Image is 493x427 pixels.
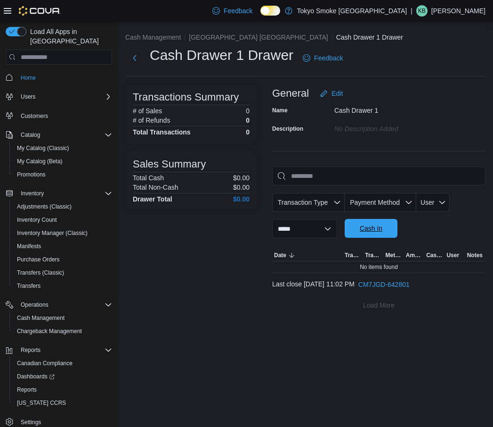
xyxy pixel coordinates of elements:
button: Reports [9,383,116,396]
span: Customers [21,112,48,120]
span: Transaction # [365,251,381,259]
span: Customers [17,110,112,122]
button: Transfers [9,279,116,293]
a: Purchase Orders [13,254,64,265]
button: Customers [2,109,116,123]
p: 0 [246,117,250,124]
button: Load More [272,296,485,315]
span: [US_STATE] CCRS [17,399,66,407]
span: Transfers [13,280,112,292]
button: Cash Back [424,250,445,261]
span: Washington CCRS [13,397,112,409]
span: Inventory [17,188,112,199]
a: My Catalog (Classic) [13,142,73,154]
button: Promotions [9,168,116,181]
button: Manifests [9,240,116,253]
span: Canadian Compliance [17,360,73,367]
a: Promotions [13,169,49,180]
a: Transfers [13,280,44,292]
button: Home [2,70,116,84]
img: Cova [19,6,61,16]
span: Reports [17,344,112,356]
a: Inventory Count [13,214,61,226]
button: Transfers (Classic) [9,266,116,279]
span: Inventory Manager (Classic) [13,227,112,239]
button: Catalog [17,129,44,141]
a: Inventory Manager (Classic) [13,227,91,239]
span: Edit [331,89,343,98]
span: Users [17,91,112,102]
span: Cash Management [13,312,112,324]
span: Date [274,251,286,259]
div: Last close [DATE] 11:02 PM [272,275,485,294]
button: Inventory Count [9,213,116,226]
h4: Drawer Total [133,195,172,203]
span: My Catalog (Beta) [17,158,63,165]
button: Transaction Type [343,250,363,261]
span: Reports [21,346,40,354]
button: Canadian Compliance [9,357,116,370]
button: Inventory Manager (Classic) [9,226,116,240]
span: Promotions [13,169,112,180]
button: Inventory [17,188,48,199]
span: Manifests [13,241,112,252]
a: Feedback [209,1,256,20]
a: Feedback [299,49,347,67]
span: My Catalog (Classic) [13,142,112,154]
span: Promotions [17,171,46,178]
button: Chargeback Management [9,325,116,338]
h6: # of Sales [133,107,162,115]
p: $0.00 [233,174,250,182]
button: Adjustments (Classic) [9,200,116,213]
a: Canadian Compliance [13,358,76,369]
span: Reports [13,384,112,395]
h3: General [272,88,309,99]
button: Reports [2,343,116,357]
span: CM7JGD-642801 [358,280,410,289]
span: Purchase Orders [17,256,60,263]
button: Payment Method [345,193,416,212]
span: My Catalog (Beta) [13,156,112,167]
div: No Description added [334,121,461,133]
span: Home [21,74,36,82]
span: Cash Back [426,251,443,259]
span: Inventory [21,190,44,197]
span: User [446,251,459,259]
button: Operations [17,299,52,310]
a: Transfers (Classic) [13,267,68,278]
a: Customers [17,110,52,122]
span: Inventory Count [13,214,112,226]
button: Reports [17,344,44,356]
span: Load All Apps in [GEOGRAPHIC_DATA] [26,27,112,46]
span: Inventory Manager (Classic) [17,229,88,237]
h6: Total Cash [133,174,164,182]
span: Transfers (Classic) [13,267,112,278]
button: Cash Drawer 1 Drawer [336,33,403,41]
button: Purchase Orders [9,253,116,266]
span: Load More [363,301,395,310]
span: KB [418,5,426,17]
span: Settings [21,419,41,426]
span: Dashboards [17,373,55,380]
h6: Total Non-Cash [133,184,178,191]
span: Notes [467,251,483,259]
a: Reports [13,384,40,395]
h1: Cash Drawer 1 Drawer [150,46,293,65]
span: Method [386,251,402,259]
h4: $0.00 [233,195,250,203]
div: Kyle Bayne [416,5,428,17]
span: Inventory Count [17,216,57,224]
button: Transaction # [363,250,383,261]
button: Next [125,49,144,67]
button: [GEOGRAPHIC_DATA] [GEOGRAPHIC_DATA] [189,33,328,41]
p: | [411,5,412,17]
span: No items found [360,263,398,271]
span: Cash In [360,224,382,233]
h6: # of Refunds [133,117,170,124]
label: Name [272,107,288,114]
p: [PERSON_NAME] [431,5,485,17]
input: This is a search bar. As you type, the results lower in the page will automatically filter. [272,167,485,185]
button: [US_STATE] CCRS [9,396,116,410]
label: Description [272,125,303,133]
a: Chargeback Management [13,326,86,337]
